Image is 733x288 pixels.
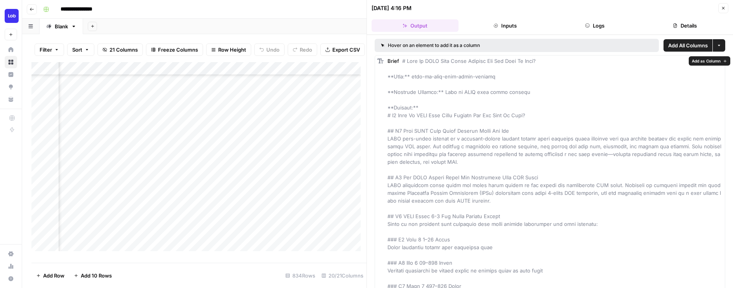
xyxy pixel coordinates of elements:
button: Row Height [206,43,251,56]
a: Blank [40,19,83,34]
a: Browse [5,56,17,68]
button: Sort [67,43,94,56]
div: 834 Rows [282,269,318,282]
span: Export CSV [332,46,360,54]
a: Home [5,43,17,56]
button: Export CSV [320,43,365,56]
button: Help + Support [5,272,17,285]
div: Hover on an element to add it as a column [381,42,566,49]
button: Freeze Columns [146,43,203,56]
button: Undo [254,43,285,56]
span: Add 10 Rows [81,272,112,279]
a: Insights [5,68,17,81]
a: Settings [5,248,17,260]
span: 21 Columns [109,46,138,54]
button: Add Row [31,269,69,282]
button: Details [641,19,728,32]
a: Your Data [5,93,17,106]
span: Brief [387,58,399,64]
span: Row Height [218,46,246,54]
button: Add All Columns [664,39,712,52]
div: Blank [55,23,68,30]
button: Filter [35,43,64,56]
button: Inputs [462,19,549,32]
span: Sort [72,46,82,54]
span: Undo [266,46,280,54]
span: Add Row [43,272,64,279]
span: Filter [40,46,52,54]
span: Redo [300,46,312,54]
button: Add 10 Rows [69,269,116,282]
button: 21 Columns [97,43,143,56]
div: [DATE] 4:16 PM [372,4,412,12]
a: Usage [5,260,17,272]
img: Lob Logo [5,9,19,23]
a: Opportunities [5,81,17,93]
div: 20/21 Columns [318,269,366,282]
button: Logs [552,19,639,32]
button: Output [372,19,459,32]
button: Workspace: Lob [5,6,17,26]
button: Add as Column [689,56,730,66]
span: Add as Column [692,58,721,64]
span: Freeze Columns [158,46,198,54]
span: Add All Columns [668,42,708,49]
button: Redo [288,43,317,56]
